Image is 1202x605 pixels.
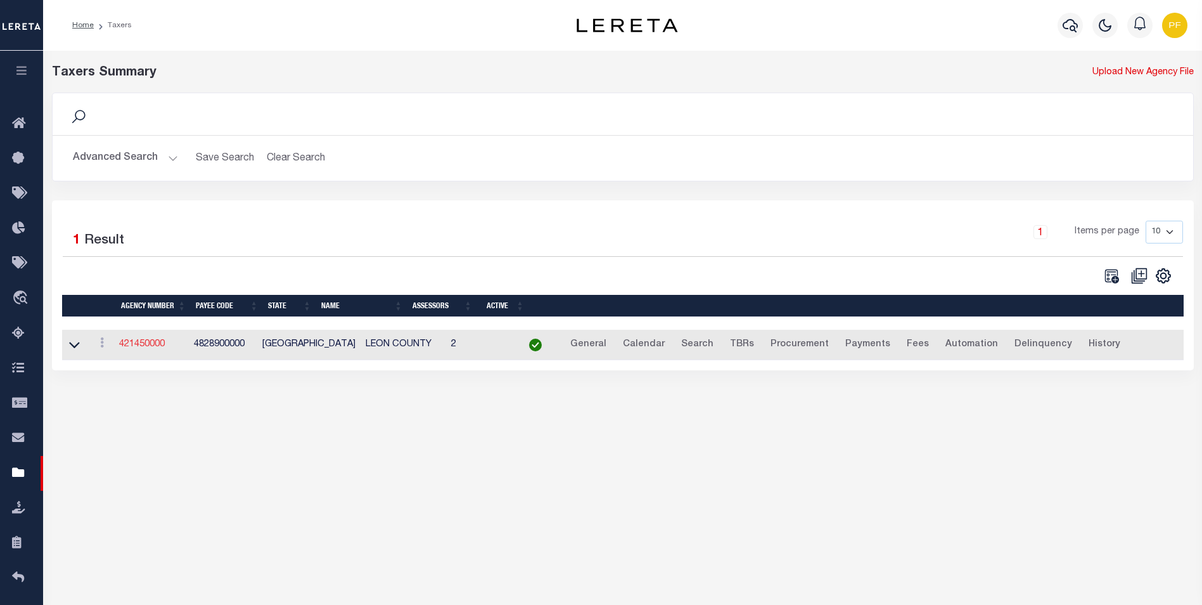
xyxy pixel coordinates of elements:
[840,335,896,355] a: Payments
[94,20,132,31] li: Taxers
[316,295,407,317] th: Name: activate to sort column ascending
[191,295,263,317] th: Payee Code: activate to sort column ascending
[12,290,32,307] i: travel_explore
[529,339,542,351] img: check-icon-green.svg
[188,146,262,171] button: Save Search
[901,335,935,355] a: Fees
[1075,225,1139,239] span: Items per page
[1009,335,1078,355] a: Delinquency
[675,335,719,355] a: Search
[617,335,670,355] a: Calendar
[765,335,834,355] a: Procurement
[119,340,165,349] a: 421450000
[565,335,612,355] a: General
[361,330,446,361] td: LEON COUNTY
[73,146,178,171] button: Advanced Search
[446,330,511,361] td: 2
[262,146,331,171] button: Clear Search
[477,295,529,317] th: Active: activate to sort column ascending
[1033,225,1047,239] a: 1
[84,231,124,251] label: Result
[529,295,1184,317] th: &nbsp;
[724,335,760,355] a: TBRs
[940,335,1004,355] a: Automation
[116,295,191,317] th: Agency Number: activate to sort column ascending
[1162,13,1187,38] img: svg+xml;base64,PHN2ZyB4bWxucz0iaHR0cDovL3d3dy53My5vcmcvMjAwMC9zdmciIHBvaW50ZXItZXZlbnRzPSJub25lIi...
[73,234,80,247] span: 1
[189,330,257,361] td: 4828900000
[72,22,94,29] a: Home
[263,295,316,317] th: State: activate to sort column ascending
[1092,66,1194,80] a: Upload New Agency File
[577,18,678,32] img: logo-dark.svg
[257,330,361,361] td: [GEOGRAPHIC_DATA]
[407,295,477,317] th: Assessors: activate to sort column ascending
[52,63,904,82] div: Taxers Summary
[1083,335,1126,355] a: History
